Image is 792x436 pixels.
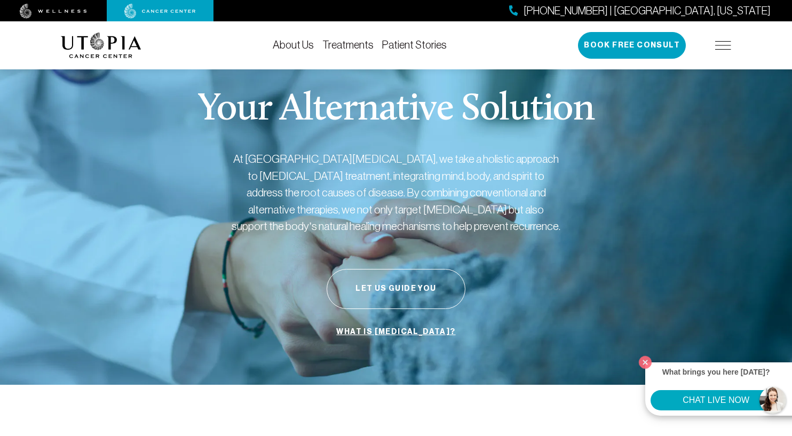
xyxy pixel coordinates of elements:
span: [PHONE_NUMBER] | [GEOGRAPHIC_DATA], [US_STATE] [524,3,771,19]
img: cancer center [124,4,196,19]
p: Your Alternative Solution [197,91,594,129]
button: Let Us Guide You [327,269,465,309]
button: Book Free Consult [578,32,686,59]
button: Close [636,353,654,371]
img: logo [61,33,141,58]
img: wellness [20,4,87,19]
a: Patient Stories [382,39,447,51]
img: icon-hamburger [715,41,731,50]
strong: What brings you here [DATE]? [662,368,770,376]
button: CHAT LIVE NOW [651,390,781,410]
a: What is [MEDICAL_DATA]? [334,322,458,342]
a: About Us [273,39,314,51]
p: At [GEOGRAPHIC_DATA][MEDICAL_DATA], we take a holistic approach to [MEDICAL_DATA] treatment, inte... [231,150,561,235]
a: [PHONE_NUMBER] | [GEOGRAPHIC_DATA], [US_STATE] [509,3,771,19]
a: Treatments [322,39,374,51]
